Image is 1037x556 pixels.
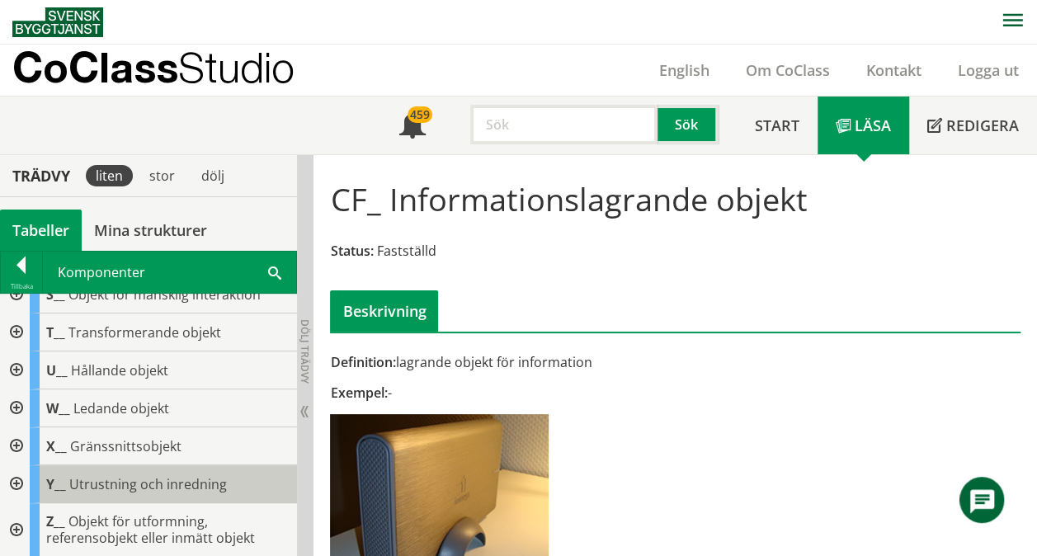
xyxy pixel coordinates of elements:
[46,361,68,379] span: U__
[298,319,312,384] span: Dölj trädvy
[330,290,438,332] div: Beskrivning
[46,512,65,530] span: Z__
[1,280,42,293] div: Tillbaka
[68,323,221,342] span: Transformerande objekt
[848,60,940,80] a: Kontakt
[43,252,296,293] div: Komponenter
[376,242,436,260] span: Fastställd
[855,115,891,135] span: Läsa
[818,97,909,154] a: Läsa
[330,353,784,371] div: lagrande objekt för information
[470,105,658,144] input: Sök
[330,384,784,402] div: -
[330,353,395,371] span: Definition:
[381,97,444,154] a: 459
[68,285,261,304] span: Objekt för mänsklig interaktion
[909,97,1037,154] a: Redigera
[46,285,65,304] span: S__
[755,115,799,135] span: Start
[46,437,67,455] span: X__
[12,45,330,96] a: CoClassStudio
[139,165,185,186] div: stor
[399,114,426,140] span: Notifikationer
[82,210,219,251] a: Mina strukturer
[268,263,281,280] span: Sök i tabellen
[71,361,168,379] span: Hållande objekt
[46,323,65,342] span: T__
[46,475,66,493] span: Y__
[178,43,295,92] span: Studio
[191,165,234,186] div: dölj
[69,475,227,493] span: Utrustning och inredning
[12,58,295,77] p: CoClass
[86,165,133,186] div: liten
[73,399,169,417] span: Ledande objekt
[641,60,728,80] a: English
[3,167,79,185] div: Trädvy
[46,512,255,547] span: Objekt för utformning, referensobjekt eller inmätt objekt
[408,106,432,123] div: 459
[330,384,387,402] span: Exempel:
[70,437,181,455] span: Gränssnittsobjekt
[330,181,807,217] h1: CF_ Informationslagrande objekt
[946,115,1019,135] span: Redigera
[728,60,848,80] a: Om CoClass
[658,105,719,144] button: Sök
[940,60,1037,80] a: Logga ut
[737,97,818,154] a: Start
[46,399,70,417] span: W__
[12,7,103,37] img: Svensk Byggtjänst
[330,242,373,260] span: Status:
